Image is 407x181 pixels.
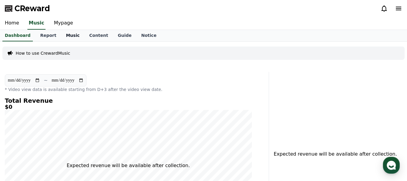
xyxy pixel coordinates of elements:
[61,30,84,41] a: Music
[78,131,116,146] a: Settings
[67,162,190,169] p: Expected revenue will be available after collection.
[274,150,389,158] p: Expected revenue will be available after collection.
[136,30,161,41] a: Notice
[5,104,252,110] h5: $0
[89,140,104,145] span: Settings
[2,30,33,41] a: Dashboard
[35,30,61,41] a: Report
[15,140,26,145] span: Home
[5,97,252,104] h4: Total Revenue
[27,17,45,30] a: Music
[113,30,136,41] a: Guide
[5,4,50,13] a: CReward
[14,4,50,13] span: CReward
[5,86,252,92] p: * Video view data is available starting from D+3 after the video view date.
[2,131,40,146] a: Home
[84,30,113,41] a: Content
[16,50,70,56] a: How to use CrewardMusic
[49,17,78,30] a: Mypage
[40,131,78,146] a: Messages
[50,140,68,145] span: Messages
[44,77,48,84] p: ~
